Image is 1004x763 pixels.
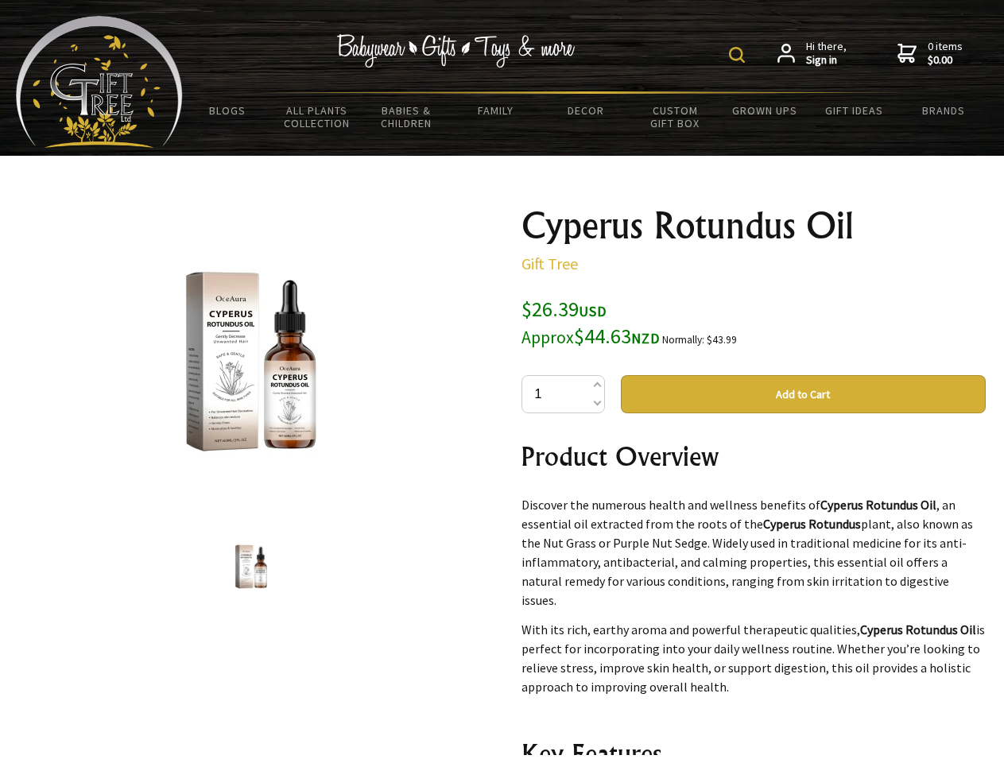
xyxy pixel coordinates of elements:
[273,94,362,140] a: All Plants Collection
[452,94,541,127] a: Family
[806,53,847,68] strong: Sign in
[897,40,963,68] a: 0 items$0.00
[928,39,963,68] span: 0 items
[521,207,986,245] h1: Cyperus Rotundus Oil
[928,53,963,68] strong: $0.00
[719,94,809,127] a: Grown Ups
[860,622,976,637] strong: Cyperus Rotundus Oil
[362,94,452,140] a: Babies & Children
[521,254,578,273] a: Gift Tree
[621,375,986,413] button: Add to Cart
[16,16,183,148] img: Babyware - Gifts - Toys and more...
[183,94,273,127] a: BLOGS
[127,238,375,486] img: Cyperus Rotundus Oil
[579,302,607,320] span: USD
[521,327,574,348] small: Approx
[541,94,630,127] a: Decor
[521,620,986,696] p: With its rich, earthy aroma and powerful therapeutic qualities, is perfect for incorporating into...
[809,94,899,127] a: Gift Ideas
[763,516,861,532] strong: Cyperus Rotundus
[631,329,660,347] span: NZD
[662,333,737,347] small: Normally: $43.99
[806,40,847,68] span: Hi there,
[820,497,936,513] strong: Cyperus Rotundus Oil
[899,94,989,127] a: Brands
[777,40,847,68] a: Hi there,Sign in
[729,47,745,63] img: product search
[630,94,720,140] a: Custom Gift Box
[521,495,986,610] p: Discover the numerous health and wellness benefits of , an essential oil extracted from the roots...
[521,296,660,349] span: $26.39 $44.63
[337,34,576,68] img: Babywear - Gifts - Toys & more
[221,536,281,597] img: Cyperus Rotundus Oil
[521,437,986,475] h2: Product Overview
